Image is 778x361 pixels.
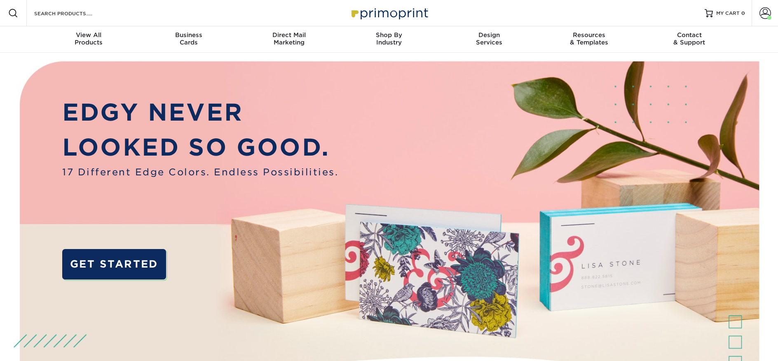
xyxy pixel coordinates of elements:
a: BusinessCards [139,26,239,53]
p: LOOKED SO GOOD. [62,130,338,165]
span: View All [39,31,139,39]
p: EDGY NEVER [62,95,338,130]
div: Industry [339,31,439,46]
div: Marketing [239,31,339,46]
span: 0 [741,10,745,16]
a: Shop ByIndustry [339,26,439,53]
span: Contact [639,31,739,39]
span: Business [139,31,239,39]
span: Shop By [339,31,439,39]
a: Contact& Support [639,26,739,53]
img: Primoprint [348,4,430,22]
a: View AllProducts [39,26,139,53]
span: 17 Different Edge Colors. Endless Possibilities. [62,165,338,179]
a: GET STARTED [62,249,166,280]
div: & Templates [539,31,639,46]
span: Design [439,31,539,39]
div: Cards [139,31,239,46]
span: Resources [539,31,639,39]
span: Direct Mail [239,31,339,39]
span: MY CART [716,10,740,17]
a: Resources& Templates [539,26,639,53]
a: DesignServices [439,26,539,53]
div: Services [439,31,539,46]
div: & Support [639,31,739,46]
div: Products [39,31,139,46]
input: SEARCH PRODUCTS..... [33,8,114,18]
a: Direct MailMarketing [239,26,339,53]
